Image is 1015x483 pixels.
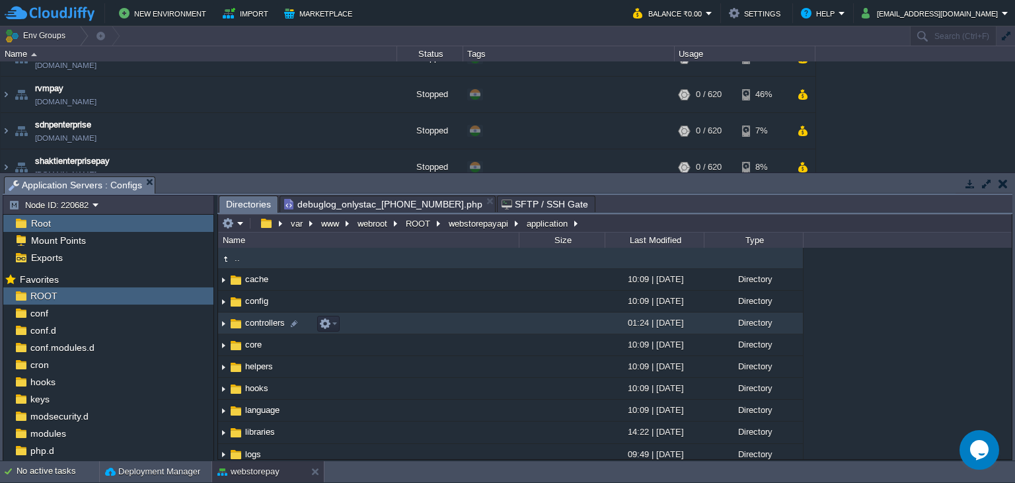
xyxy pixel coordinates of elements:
div: 46% [742,77,785,112]
a: config [243,295,270,307]
img: AMDAwAAAACH5BAEAAAAALAAAAAABAAEAAAICRAEAOw== [229,360,243,375]
div: Stopped [397,113,463,149]
img: AMDAwAAAACH5BAEAAAAALAAAAAABAAEAAAICRAEAOw== [229,447,243,462]
div: Name [1,46,396,61]
input: Click to enter the path [218,214,1012,233]
div: Directory [704,444,803,464]
span: rvmpay [35,82,63,95]
img: AMDAwAAAACH5BAEAAAAALAAAAAABAAEAAAICRAEAOw== [218,379,229,399]
div: 10:09 | [DATE] [605,334,704,355]
img: AMDAwAAAACH5BAEAAAAALAAAAAABAAEAAAICRAEAOw== [218,252,233,266]
div: Stopped [397,149,463,185]
span: debuglog_onlystac_[PHONE_NUMBER].php [284,196,482,212]
img: AMDAwAAAACH5BAEAAAAALAAAAAABAAEAAAICRAEAOw== [218,313,229,334]
a: ROOT [28,290,59,302]
span: Directories [226,196,271,213]
span: Favorites [17,274,61,285]
button: New Environment [119,5,210,21]
div: Tags [464,46,674,61]
a: [DOMAIN_NAME] [35,131,96,145]
button: Help [801,5,839,21]
img: CloudJiffy [5,5,94,22]
div: 7% [742,113,785,149]
div: 10:09 | [DATE] [605,269,704,289]
a: language [243,404,282,416]
div: 0 / 620 [696,77,722,112]
div: Last Modified [606,233,704,248]
a: controllers [243,317,287,328]
div: Directory [704,400,803,420]
div: 10:09 | [DATE] [605,378,704,398]
a: helpers [243,361,275,372]
div: Directory [704,356,803,377]
div: Usage [675,46,815,61]
a: shaktienterprisepay [35,155,110,168]
img: AMDAwAAAACH5BAEAAAAALAAAAAABAAEAAAICRAEAOw== [218,357,229,377]
span: logs [243,449,263,460]
iframe: chat widget [959,430,1002,470]
span: Exports [28,252,65,264]
img: AMDAwAAAACH5BAEAAAAALAAAAAABAAEAAAICRAEAOw== [218,335,229,355]
a: modules [28,427,68,439]
a: conf [28,307,50,319]
a: libraries [243,426,277,437]
img: AMDAwAAAACH5BAEAAAAALAAAAAABAAEAAAICRAEAOw== [1,77,11,112]
img: AMDAwAAAACH5BAEAAAAALAAAAAABAAEAAAICRAEAOw== [229,338,243,353]
div: 14:22 | [DATE] [605,422,704,442]
img: AMDAwAAAACH5BAEAAAAALAAAAAABAAEAAAICRAEAOw== [229,404,243,418]
div: Name [219,233,519,248]
span: SFTP / SSH Gate [502,196,588,212]
a: php.d [28,445,56,457]
div: 10:09 | [DATE] [605,400,704,420]
img: AMDAwAAAACH5BAEAAAAALAAAAAABAAEAAAICRAEAOw== [229,426,243,440]
span: Root [28,217,53,229]
button: application [525,217,571,229]
button: ROOT [404,217,433,229]
a: conf.d [28,324,58,336]
img: AMDAwAAAACH5BAEAAAAALAAAAAABAAEAAAICRAEAOw== [218,400,229,421]
div: Directory [704,269,803,289]
a: conf.modules.d [28,342,96,353]
div: Type [705,233,803,248]
img: AMDAwAAAACH5BAEAAAAALAAAAAABAAEAAAICRAEAOw== [229,382,243,396]
div: Directory [704,313,803,333]
button: Marketplace [284,5,356,21]
a: core [243,339,264,350]
img: AMDAwAAAACH5BAEAAAAALAAAAAABAAEAAAICRAEAOw== [31,53,37,56]
div: Directory [704,291,803,311]
button: www [319,217,342,229]
a: .. [233,252,242,264]
div: 8% [742,149,785,185]
a: sdnpenterprise [35,118,91,131]
a: hooks [28,376,57,388]
a: Mount Points [28,235,88,246]
div: 09:49 | [DATE] [605,444,704,464]
span: Application Servers : Configs [9,177,142,194]
img: AMDAwAAAACH5BAEAAAAALAAAAAABAAEAAAICRAEAOw== [218,423,229,443]
button: Node ID: 220682 [9,199,93,211]
button: webstorepayapi [447,217,511,229]
li: /var/www/webroot/ROOT/webstorepayapi/logs/debuglog_onlystac_2025-09-16-12.php [280,196,496,212]
a: cache [243,274,270,285]
img: AMDAwAAAACH5BAEAAAAALAAAAAABAAEAAAICRAEAOw== [229,316,243,331]
img: AMDAwAAAACH5BAEAAAAALAAAAAABAAEAAAICRAEAOw== [12,149,30,185]
button: Import [223,5,272,21]
img: AMDAwAAAACH5BAEAAAAALAAAAAABAAEAAAICRAEAOw== [218,291,229,312]
img: AMDAwAAAACH5BAEAAAAALAAAAAABAAEAAAICRAEAOw== [1,113,11,149]
img: AMDAwAAAACH5BAEAAAAALAAAAAABAAEAAAICRAEAOw== [229,295,243,309]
